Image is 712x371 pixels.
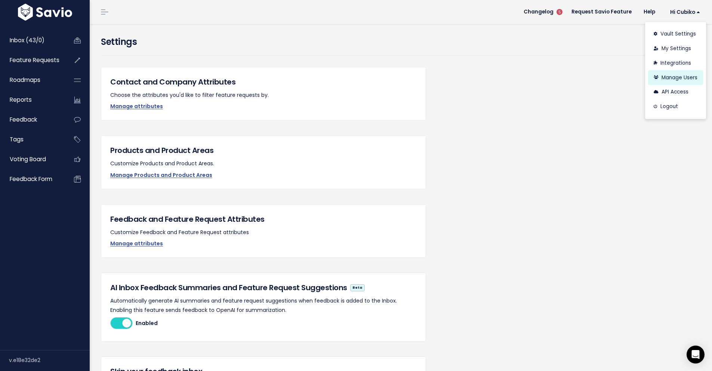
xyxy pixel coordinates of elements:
[648,85,703,99] a: API Access
[110,214,417,225] h5: Feedback and Feature Request Attributes
[16,4,74,21] img: logo-white.9d6f32f41409.svg
[2,32,62,49] a: Inbox (43/0)
[648,70,703,85] a: Manage Users
[10,76,40,84] span: Roadmaps
[110,145,417,156] h5: Products and Product Areas
[10,135,24,143] span: Tags
[557,9,562,15] span: 5
[661,6,706,18] a: Hi Cubiko
[10,36,44,44] span: Inbox (43/0)
[648,27,703,42] a: Vault Settings
[10,175,52,183] span: Feedback form
[110,240,163,247] a: Manage attributes
[670,9,700,15] span: Hi Cubiko
[2,151,62,168] a: Voting Board
[2,71,62,89] a: Roadmaps
[648,56,703,70] a: Integrations
[101,35,701,49] h4: Settings
[687,346,705,364] div: Open Intercom Messenger
[524,9,554,15] span: Changelog
[10,116,37,123] span: Feedback
[638,6,661,18] a: Help
[110,76,417,88] h5: Contact and Company Attributes
[648,99,703,114] a: Logout
[110,159,417,168] p: Customize Products and Product Areas.
[352,285,362,290] strong: Beta
[110,282,417,293] h5: AI Inbox Feedback Summaries and Feature Request Suggestions
[10,96,32,104] span: Reports
[110,91,417,100] p: Choose the attributes you'd like to filter feature requests by.
[110,171,212,179] a: Manage Products and Product Areas
[110,228,417,237] p: Customize Feedback and Feature Request attributes
[110,296,417,315] p: Automatically generate AI summaries and feature request suggestions when feedback is added to the...
[565,6,638,18] a: Request Savio Feature
[10,56,59,64] span: Feature Requests
[645,22,706,119] div: Hi Cubiko
[2,52,62,69] a: Feature Requests
[648,42,703,56] a: My Settings
[9,350,90,370] div: v.e18e32de2
[10,155,46,163] span: Voting Board
[2,91,62,108] a: Reports
[110,102,163,110] a: Manage attributes
[2,131,62,148] a: Tags
[2,171,62,188] a: Feedback form
[136,317,160,329] span: Enabled
[2,111,62,128] a: Feedback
